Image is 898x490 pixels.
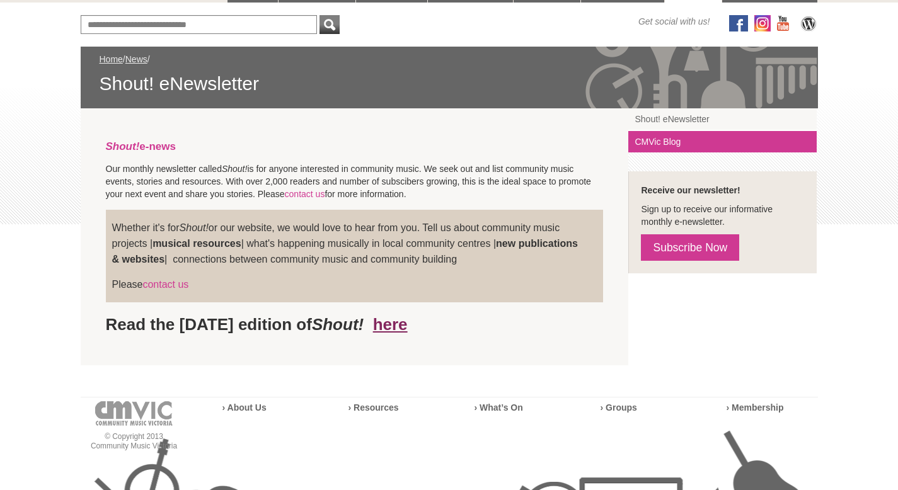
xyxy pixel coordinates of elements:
p: © Copyright 2013 Community Music Victoria [81,432,188,451]
a: here [373,315,408,334]
a: Subscribe Now [641,234,739,261]
a: › What’s On [475,402,523,413]
strong: Receive our newsletter! [641,185,740,195]
a: Shout!e-news [106,140,176,152]
a: › About Us [222,402,267,413]
a: › Groups [601,402,637,413]
img: CMVic Blog [799,15,818,31]
div: / / [100,53,799,96]
a: › Membership [727,402,784,413]
strong: musical resources [153,238,241,249]
em: Shout! [106,140,140,152]
a: › Resources [348,402,399,413]
a: News [125,54,147,64]
span: Shout! eNewsletter [100,72,799,96]
p: Our monthly newsletter called is for anyone interested in community music. We seek out and list c... [106,162,604,200]
a: Shout! eNewsletter [628,108,817,131]
img: cmvic-logo-footer.png [95,401,173,426]
span: Get social with us! [638,15,710,28]
em: Shout! [222,164,247,174]
em: Shout! [180,222,209,233]
h2: Read the [DATE] edition of [106,315,604,334]
em: Shout! [312,315,364,334]
img: icon-instagram.png [754,15,771,31]
p: Please [112,276,597,292]
a: contact us [142,279,188,290]
a: CMVic Blog [628,131,817,152]
a: contact us [285,189,325,199]
a: Home [100,54,123,64]
p: Sign up to receive our informative monthly e-newsletter. [641,203,804,228]
p: Whether it's for or our website, we would love to hear from you. Tell us about community music pr... [112,220,597,267]
strong: new publications & websites [112,238,578,265]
